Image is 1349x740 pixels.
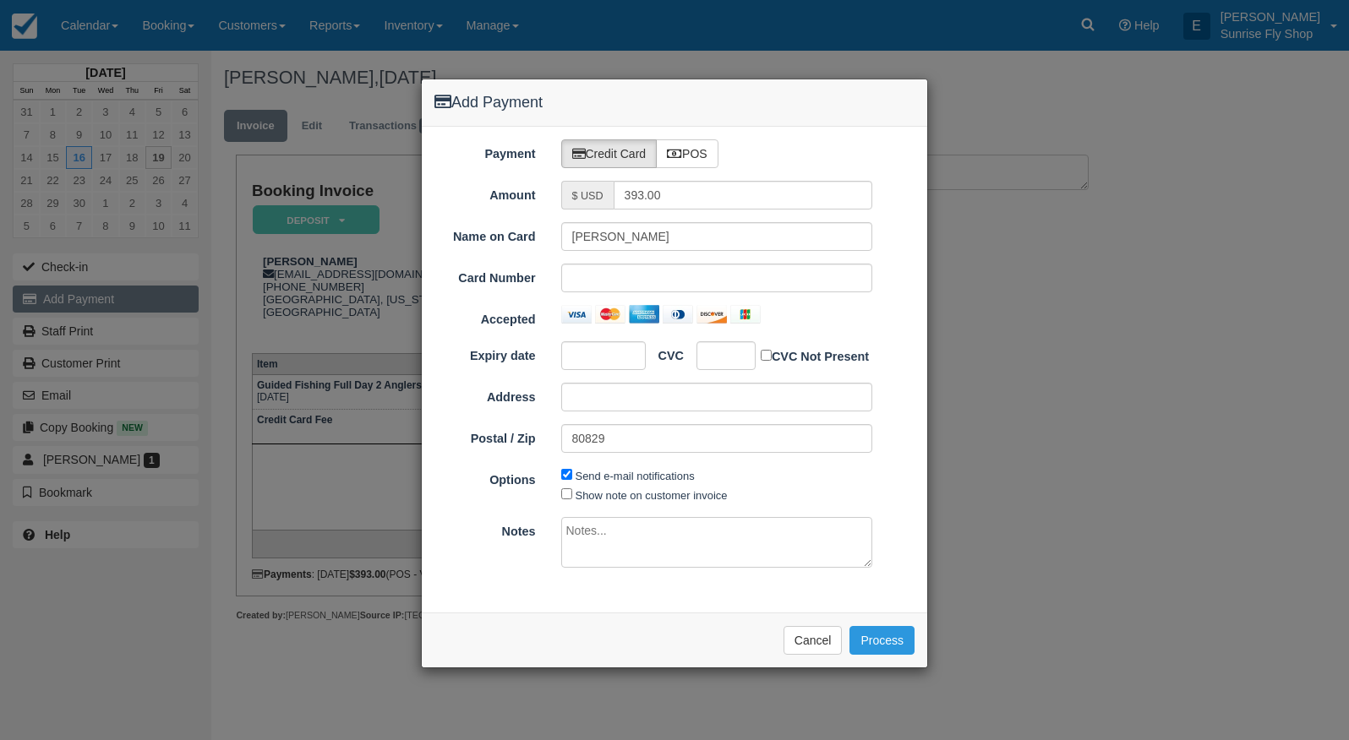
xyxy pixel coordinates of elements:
label: Notes [422,517,549,541]
label: CVC [646,341,684,365]
button: Cancel [784,626,843,655]
label: Payment [422,139,549,163]
label: Address [422,383,549,406]
label: Card Number [422,264,549,287]
small: $ USD [572,190,603,202]
label: POS [656,139,718,168]
input: CVC Not Present [761,350,772,361]
input: Valid amount required. [614,181,873,209]
label: Send e-mail notifications [576,470,695,482]
label: Postal / Zip [422,424,549,448]
label: Show note on customer invoice [576,489,728,502]
label: Options [422,465,549,489]
label: Accepted [422,305,549,329]
label: Name on Card [422,222,549,246]
label: Expiry date [422,341,549,365]
label: CVC Not Present [761,346,869,366]
label: Credit Card [561,139,658,168]
button: Process [849,626,915,655]
h4: Add Payment [434,92,915,114]
label: Amount [422,181,549,204]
